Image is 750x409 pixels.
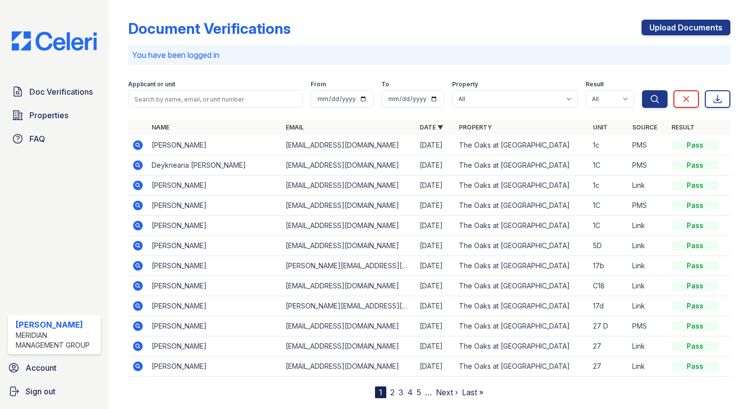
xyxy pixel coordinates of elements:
td: [DATE] [416,236,455,256]
td: [EMAIL_ADDRESS][DOMAIN_NAME] [282,336,416,357]
td: [PERSON_NAME] [148,256,282,276]
a: Name [152,124,169,131]
td: Link [628,336,668,357]
a: Sign out [4,382,105,401]
td: [DATE] [416,216,455,236]
td: [PERSON_NAME] [148,316,282,336]
td: [DATE] [416,296,455,316]
td: Link [628,357,668,377]
a: Date ▼ [420,124,443,131]
td: PMS [628,135,668,155]
td: The Oaks at [GEOGRAPHIC_DATA] [455,357,589,377]
label: From [311,80,326,88]
label: Applicant or unit [128,80,175,88]
input: Search by name, email, or unit number [128,90,303,108]
a: Next › [436,387,458,397]
a: Email [286,124,304,131]
td: [PERSON_NAME][EMAIL_ADDRESS][PERSON_NAME][DOMAIN_NAME] [282,256,416,276]
td: The Oaks at [GEOGRAPHIC_DATA] [455,135,589,155]
td: PMS [628,316,668,336]
td: 17d [589,296,628,316]
td: Link [628,216,668,236]
span: Doc Verifications [29,86,93,98]
td: The Oaks at [GEOGRAPHIC_DATA] [455,296,589,316]
td: [PERSON_NAME] [148,276,282,296]
td: Link [628,296,668,316]
td: [EMAIL_ADDRESS][DOMAIN_NAME] [282,316,416,336]
div: Document Verifications [128,20,291,37]
td: [PERSON_NAME] [148,176,282,196]
td: [DATE] [416,135,455,155]
td: [EMAIL_ADDRESS][DOMAIN_NAME] [282,196,416,216]
a: Account [4,358,105,378]
div: Pass [671,281,719,291]
td: 1C [589,216,628,236]
td: The Oaks at [GEOGRAPHIC_DATA] [455,316,589,336]
td: Link [628,236,668,256]
a: Unit [593,124,608,131]
span: Properties [29,109,68,121]
td: 1C [589,155,628,176]
td: The Oaks at [GEOGRAPHIC_DATA] [455,256,589,276]
td: [DATE] [416,336,455,357]
a: FAQ [8,129,101,149]
td: The Oaks at [GEOGRAPHIC_DATA] [455,155,589,176]
td: [PERSON_NAME] [148,296,282,316]
td: 1c [589,176,628,196]
div: Pass [671,261,719,271]
td: PMS [628,155,668,176]
td: [PERSON_NAME] [148,216,282,236]
td: [DATE] [416,155,455,176]
span: FAQ [29,133,45,145]
td: Link [628,276,668,296]
td: The Oaks at [GEOGRAPHIC_DATA] [455,336,589,357]
a: Result [671,124,695,131]
div: Pass [671,341,719,351]
td: [PERSON_NAME] [148,357,282,377]
td: The Oaks at [GEOGRAPHIC_DATA] [455,216,589,236]
label: Property [452,80,478,88]
td: 27 D [589,316,628,336]
td: [PERSON_NAME] [148,336,282,357]
td: 27 [589,336,628,357]
td: [DATE] [416,316,455,336]
div: Pass [671,361,719,371]
div: Meridian Management Group [16,331,97,350]
div: 1 [375,386,386,398]
a: Upload Documents [642,20,730,35]
p: You have been logged in [132,49,726,61]
img: CE_Logo_Blue-a8612792a0a2168367f1c8372b55b34899dd931a85d93a1a3d3e32e68fde9ad4.png [4,31,105,51]
td: [DATE] [416,256,455,276]
div: Pass [671,301,719,311]
a: 2 [390,387,395,397]
td: [PERSON_NAME] [148,236,282,256]
td: 1C [589,196,628,216]
td: [EMAIL_ADDRESS][DOMAIN_NAME] [282,357,416,377]
div: Pass [671,221,719,230]
div: Pass [671,140,719,150]
td: The Oaks at [GEOGRAPHIC_DATA] [455,196,589,216]
span: Account [26,362,56,374]
td: The Oaks at [GEOGRAPHIC_DATA] [455,276,589,296]
td: [EMAIL_ADDRESS][DOMAIN_NAME] [282,155,416,176]
a: Property [459,124,492,131]
a: 4 [407,387,413,397]
td: The Oaks at [GEOGRAPHIC_DATA] [455,176,589,196]
span: Sign out [26,385,55,397]
td: [DATE] [416,196,455,216]
a: Doc Verifications [8,82,101,102]
a: Last » [462,387,483,397]
td: Link [628,256,668,276]
a: 5 [417,387,421,397]
a: 3 [399,387,403,397]
td: [EMAIL_ADDRESS][DOMAIN_NAME] [282,276,416,296]
div: Pass [671,201,719,210]
td: [EMAIL_ADDRESS][DOMAIN_NAME] [282,135,416,155]
td: [EMAIL_ADDRESS][DOMAIN_NAME] [282,216,416,236]
label: Result [586,80,604,88]
div: Pass [671,321,719,331]
td: [DATE] [416,276,455,296]
td: PMS [628,196,668,216]
div: [PERSON_NAME] [16,319,97,331]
